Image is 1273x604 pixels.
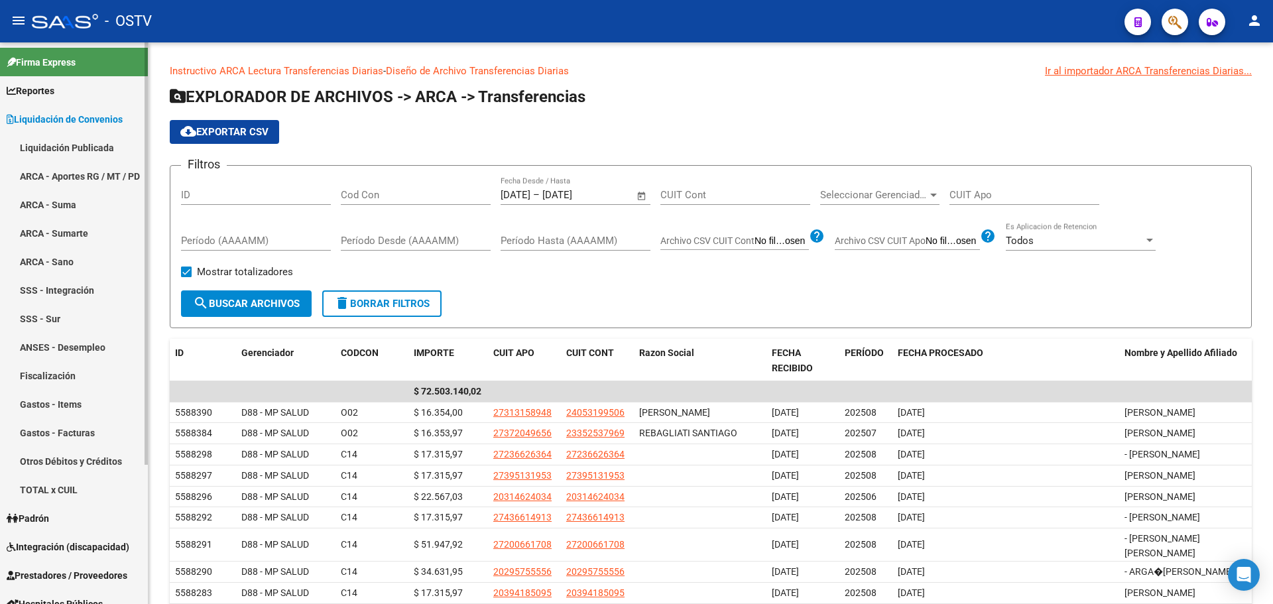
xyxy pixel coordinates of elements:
span: - OSTV [105,7,152,36]
a: Instructivo ARCA Lectura Transferencias Diarias [170,65,383,77]
button: Exportar CSV [170,120,279,144]
span: IMPORTE [414,347,454,358]
span: [PERSON_NAME] [1124,587,1195,598]
p: - [170,64,1252,78]
a: Diseño de Archivo Transferencias Diarias [386,65,569,77]
span: 5588292 [175,512,212,522]
span: 5588297 [175,470,212,481]
span: FECHA PROCESADO [898,347,983,358]
span: FECHA RECIBIDO [772,347,813,373]
span: 20314624034 [566,491,625,502]
span: 24053199506 [566,407,625,418]
button: Open calendar [635,188,650,204]
span: 20394185095 [566,587,625,598]
span: D88 - MP SALUD [241,428,309,438]
datatable-header-cell: Razon Social [634,339,766,383]
span: 202508 [845,407,877,418]
span: CODCON [341,347,379,358]
span: Reportes [7,84,54,98]
span: [DATE] [772,539,799,550]
span: [DATE] [898,587,925,598]
datatable-header-cell: Gerenciador [236,339,335,383]
span: Prestadores / Proveedores [7,568,127,583]
span: 27200661708 [493,539,552,550]
span: O02 [341,407,358,418]
span: [DATE] [898,512,925,522]
span: $ 22.567,03 [414,491,463,502]
span: 5588296 [175,491,212,502]
span: $ 34.631,95 [414,566,463,577]
span: [PERSON_NAME] [639,407,710,418]
input: End date [542,189,607,201]
span: D88 - MP SALUD [241,407,309,418]
span: C14 [341,539,357,550]
span: 202508 [845,449,877,459]
mat-icon: person [1246,13,1262,29]
div: Ir al importador ARCA Transferencias Diarias... [1045,64,1252,78]
span: - [PERSON_NAME] [1124,512,1200,522]
span: Razon Social [639,347,694,358]
span: Firma Express [7,55,76,70]
span: 20295755556 [493,566,552,577]
span: 27200661708 [566,539,625,550]
span: Borrar Filtros [334,298,430,310]
span: 202508 [845,512,877,522]
span: EXPLORADOR DE ARCHIVOS -> ARCA -> Transferencias [170,88,585,106]
span: [PERSON_NAME] [1124,407,1195,418]
input: Start date [501,189,530,201]
span: D88 - MP SALUD [241,491,309,502]
span: [DATE] [772,566,799,577]
mat-icon: help [809,228,825,244]
datatable-header-cell: FECHA RECIBIDO [766,339,839,383]
span: 202508 [845,470,877,481]
span: D88 - MP SALUD [241,449,309,459]
span: C14 [341,587,357,598]
span: 202506 [845,491,877,502]
span: C14 [341,449,357,459]
span: 20314624034 [493,491,552,502]
span: 27436614913 [493,512,552,522]
span: D88 - MP SALUD [241,539,309,550]
span: – [533,189,540,201]
span: - [PERSON_NAME] [PERSON_NAME] [1124,533,1200,559]
span: C14 [341,491,357,502]
span: O02 [341,428,358,438]
span: D88 - MP SALUD [241,587,309,598]
span: [DATE] [772,587,799,598]
span: [DATE] [772,449,799,459]
span: Padrón [7,511,49,526]
span: 202507 [845,428,877,438]
span: 20295755556 [566,566,625,577]
span: CUIT CONT [566,347,614,358]
span: D88 - MP SALUD [241,566,309,577]
span: $ 16.353,97 [414,428,463,438]
div: Open Intercom Messenger [1228,559,1260,591]
span: 5588384 [175,428,212,438]
span: 202508 [845,539,877,550]
datatable-header-cell: FECHA PROCESADO [892,339,1119,383]
datatable-header-cell: ID [170,339,236,383]
mat-icon: help [980,228,996,244]
span: Gerenciador [241,347,294,358]
span: CUIT APO [493,347,534,358]
input: Archivo CSV CUIT Apo [926,235,980,247]
span: [DATE] [898,407,925,418]
span: $ 17.315,97 [414,512,463,522]
span: $ 51.947,92 [414,539,463,550]
span: $ 72.503.140,02 [414,386,481,396]
mat-icon: cloud_download [180,123,196,139]
span: REBAGLIATI SANTIAGO [639,428,737,438]
datatable-header-cell: CUIT CONT [561,339,634,383]
span: 27372049656 [493,428,552,438]
span: 23352537969 [566,428,625,438]
span: [PERSON_NAME] [1124,491,1195,502]
span: $ 17.315,97 [414,470,463,481]
span: 27236626364 [566,449,625,459]
span: Buscar Archivos [193,298,300,310]
span: Seleccionar Gerenciador [820,189,928,201]
span: D88 - MP SALUD [241,512,309,522]
span: Archivo CSV CUIT Apo [835,235,926,246]
span: Integración (discapacidad) [7,540,129,554]
h3: Filtros [181,155,227,174]
span: $ 17.315,97 [414,587,463,598]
